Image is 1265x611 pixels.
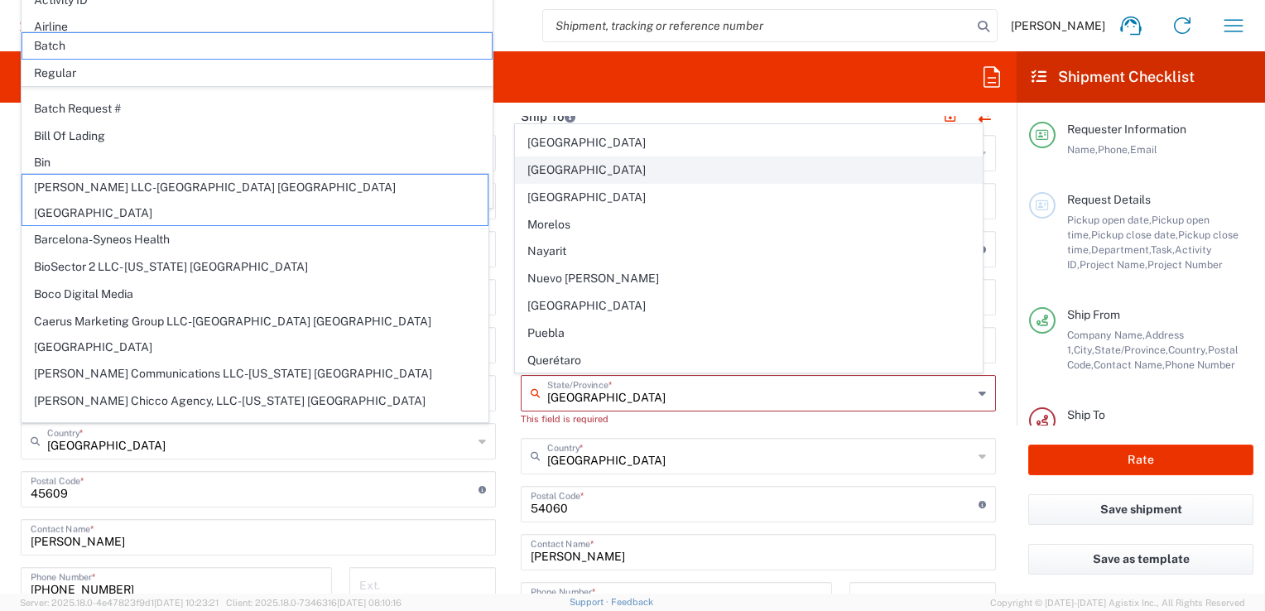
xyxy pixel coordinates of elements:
span: Puebla [516,320,981,346]
a: Support [570,597,611,607]
span: [PERSON_NAME] Communications LLC-[US_STATE] [GEOGRAPHIC_DATA] [22,361,488,387]
button: Save shipment [1028,494,1253,525]
span: [DATE] 10:23:21 [154,598,219,608]
h2: Shipment Checklist [1032,67,1195,87]
span: Email [1130,143,1157,156]
span: Project Number [1147,258,1223,271]
span: Caerus Marketing Group LLC-[GEOGRAPHIC_DATA] [GEOGRAPHIC_DATA] [GEOGRAPHIC_DATA] [22,309,488,360]
span: Bill Of Lading [22,123,492,149]
span: Genico, LLC [22,416,488,441]
span: Nuevo [PERSON_NAME] [516,266,981,291]
span: Server: 2025.18.0-4e47823f9d1 [20,598,219,608]
span: [GEOGRAPHIC_DATA] [516,157,981,183]
span: Boco Digital Media [22,281,488,307]
span: Contact Name, [1094,358,1165,371]
span: [GEOGRAPHIC_DATA] [516,293,981,319]
span: Phone Number [1165,358,1235,371]
span: [PERSON_NAME] LLC-[GEOGRAPHIC_DATA] [GEOGRAPHIC_DATA] [GEOGRAPHIC_DATA] [22,175,488,226]
span: Morelos [516,212,981,238]
div: This field is required [521,411,996,426]
span: [GEOGRAPHIC_DATA] [516,130,981,156]
button: Rate [1028,445,1253,475]
span: Bin [22,150,492,176]
span: Task, [1151,243,1175,256]
span: Copyright © [DATE]-[DATE] Agistix Inc., All Rights Reserved [990,595,1245,610]
span: [GEOGRAPHIC_DATA] [516,185,981,210]
span: Pickup close date, [1091,229,1178,241]
span: Pickup open date, [1067,214,1152,226]
span: Batch Request # [22,96,492,122]
span: State/Province, [1094,344,1168,356]
span: Requester Information [1067,123,1186,136]
button: Save as template [1028,544,1253,575]
span: City, [1074,344,1094,356]
span: BioSector 2 LLC- [US_STATE] [GEOGRAPHIC_DATA] [22,254,488,280]
span: Nayarit [516,238,981,264]
span: Ship From [1067,308,1120,321]
a: Feedback [611,597,653,607]
span: Phone, [1098,143,1130,156]
span: Client: 2025.18.0-7346316 [226,598,402,608]
span: [DATE] 08:10:16 [337,598,402,608]
h2: Ship To [521,108,575,125]
span: Country, [1168,344,1208,356]
input: Shipment, tracking or reference number [543,10,972,41]
span: Request Details [1067,193,1151,206]
span: Project Name, [1080,258,1147,271]
span: Company Name, [1067,329,1145,341]
span: Name, [1067,143,1098,156]
span: Department, [1091,243,1151,256]
span: Barcelona-Syneos Health [22,227,488,253]
span: Ship To [1067,408,1105,421]
span: Querétaro [516,348,981,373]
span: [PERSON_NAME] Chicco Agency, LLC-[US_STATE] [GEOGRAPHIC_DATA] [22,388,488,414]
h2: Desktop Shipment Request [20,67,209,87]
span: [PERSON_NAME] [1011,18,1105,33]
